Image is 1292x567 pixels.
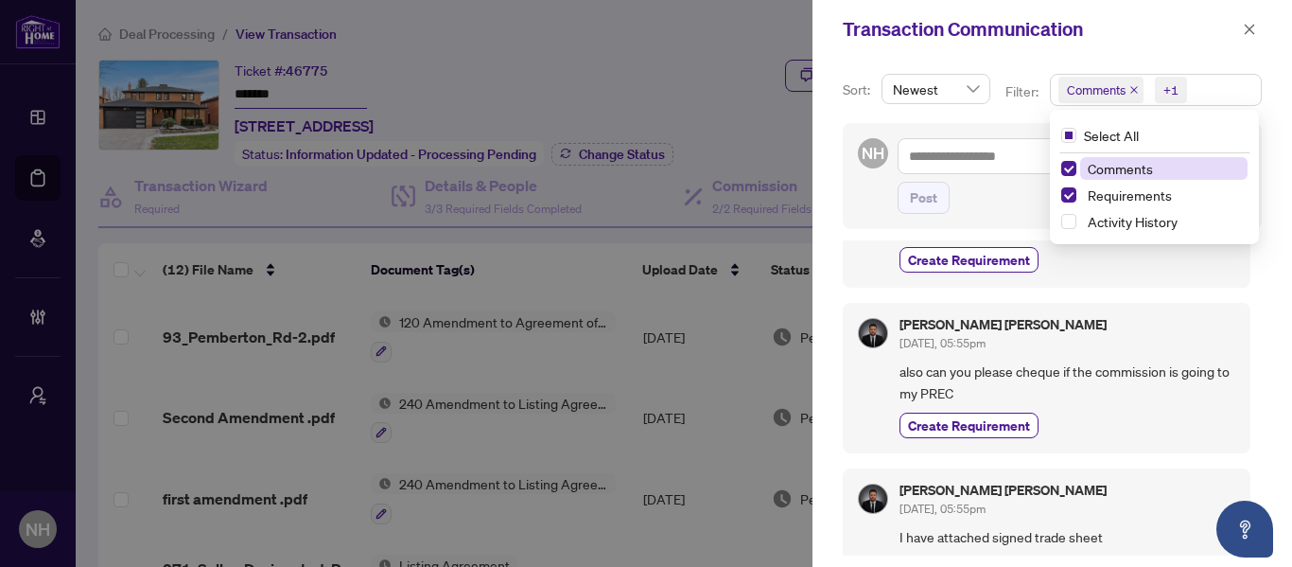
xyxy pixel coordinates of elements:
span: [DATE], 05:55pm [899,336,986,350]
button: Create Requirement [899,413,1039,438]
span: Select All [1076,125,1146,146]
span: also can you please cheque if the commission is going to my PREC [899,361,1235,405]
span: Create Requirement [908,416,1030,435]
p: Filter: [1005,81,1041,102]
span: Activity History [1088,213,1178,230]
button: Create Requirement [899,247,1039,273]
span: NH [862,141,884,166]
span: close [1243,23,1256,36]
span: Select Comments [1061,161,1076,176]
span: Select Requirements [1061,187,1076,203]
span: Select Activity History [1061,214,1076,229]
h5: [PERSON_NAME] [PERSON_NAME] [899,318,1107,331]
div: +1 [1163,80,1179,99]
span: close [1129,85,1139,95]
div: Transaction Communication [843,15,1237,44]
button: Post [898,182,950,214]
span: Create Requirement [908,250,1030,270]
span: Requirements [1088,186,1172,204]
span: [DATE], 05:55pm [899,502,986,516]
span: Requirements [1080,184,1248,206]
img: Profile Icon [859,485,887,513]
span: Comments [1080,157,1248,180]
img: Profile Icon [859,319,887,347]
span: Comments [1067,80,1126,99]
button: Open asap [1216,501,1273,558]
h5: [PERSON_NAME] [PERSON_NAME] [899,484,1107,497]
span: Comments [1058,77,1144,103]
span: Newest [893,75,979,103]
span: Activity History [1080,210,1248,233]
span: I have attached signed trade sheet [899,526,1235,548]
span: Comments [1088,160,1153,177]
p: Sort: [843,80,874,100]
